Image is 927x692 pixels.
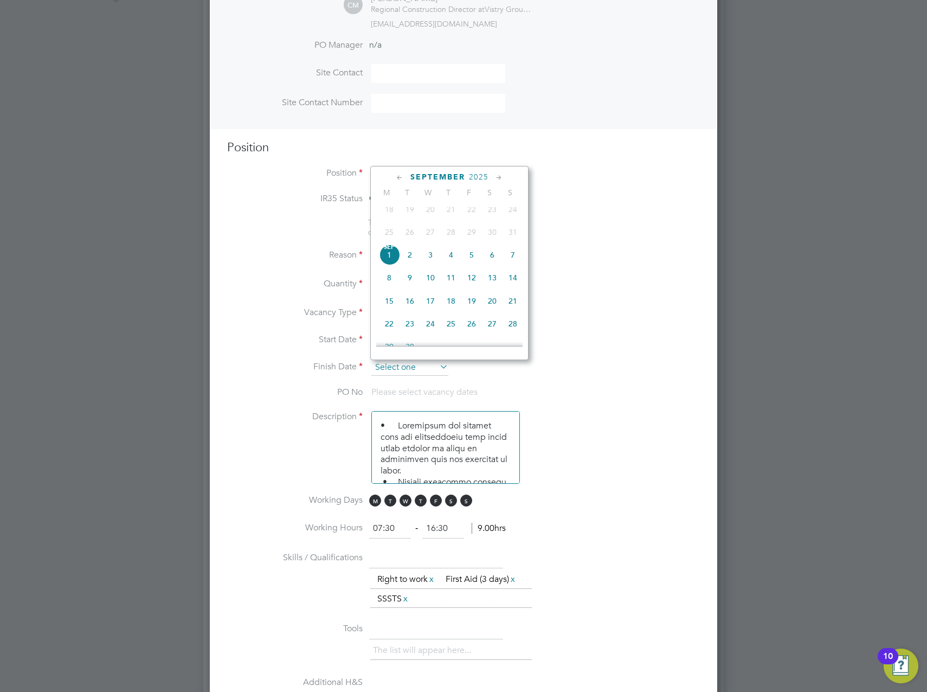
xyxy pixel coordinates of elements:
span: S [479,188,500,197]
span: 8 [379,267,400,288]
label: Description [227,411,363,422]
span: M [369,495,381,507]
span: 19 [461,291,482,311]
span: 17 [420,291,441,311]
label: Quantity [227,278,363,290]
label: Start Date [227,334,363,345]
span: 25 [379,222,400,242]
label: Skills / Qualifications [227,552,363,563]
label: Additional H&S [227,677,363,688]
button: Open Resource Center, 10 new notifications [884,649,918,683]
span: Regional Construction Director at [371,4,485,14]
span: 9 [400,267,420,288]
a: x [428,572,435,586]
span: M [376,188,397,197]
span: F [459,188,479,197]
span: [EMAIL_ADDRESS][DOMAIN_NAME] [371,19,497,29]
span: ‐ [413,523,420,534]
span: 11 [441,267,461,288]
a: x [402,592,409,606]
span: 28 [441,222,461,242]
span: 29 [461,222,482,242]
span: S [460,495,472,507]
span: 21 [441,199,461,220]
input: Select one [371,360,448,376]
span: T [415,495,427,507]
label: Tools [227,623,363,635]
span: n/a [369,40,382,50]
span: 5 [461,245,482,265]
span: 27 [420,222,441,242]
li: First Aid (3 days) [441,572,521,587]
span: 18 [379,199,400,220]
span: W [417,188,438,197]
span: 15 [379,291,400,311]
span: 6 [482,245,503,265]
div: 10 [883,656,893,670]
label: PO No [227,387,363,398]
label: Site Contact [227,67,363,79]
label: Vacancy Type [227,307,363,318]
span: 20 [420,199,441,220]
span: 2025 [469,172,488,182]
h3: Position [227,140,700,156]
span: 27 [482,313,503,334]
span: 28 [503,313,523,334]
span: September [410,172,465,182]
span: 26 [461,313,482,334]
label: PO Manager [227,40,363,51]
span: 29 [379,336,400,357]
span: 23 [482,199,503,220]
a: x [509,572,517,586]
input: 17:00 [422,519,464,539]
span: 2 [400,245,420,265]
span: 21 [503,291,523,311]
label: Position [227,168,363,179]
span: 30 [400,336,420,357]
li: The list will appear here... [373,643,475,658]
li: Right to work [373,572,440,587]
span: 30 [482,222,503,242]
label: IR35 Status [227,193,363,204]
span: 19 [400,199,420,220]
span: Sep [379,245,400,250]
span: 16 [400,291,420,311]
span: 24 [503,199,523,220]
span: 23 [400,313,420,334]
span: 22 [461,199,482,220]
span: 25 [441,313,461,334]
span: 18 [441,291,461,311]
span: Outside IR35 [369,193,420,203]
div: Vistry Group Plc [371,4,533,14]
span: 13 [482,267,503,288]
label: Reason [227,249,363,261]
span: S [445,495,457,507]
label: Finish Date [227,361,363,373]
span: 1 [379,245,400,265]
label: Site Contact Number [227,97,363,108]
span: 14 [503,267,523,288]
span: F [430,495,442,507]
span: T [438,188,459,197]
span: 20 [482,291,503,311]
span: 10 [420,267,441,288]
span: 31 [503,222,523,242]
span: T [384,495,396,507]
span: 7 [503,245,523,265]
span: S [500,188,520,197]
span: W [400,495,411,507]
input: 08:00 [369,519,411,539]
span: 22 [379,313,400,334]
span: 12 [461,267,482,288]
span: The status determination for this position can be updated after creating the vacancy [368,217,514,237]
span: Please select vacancy dates [371,387,478,398]
span: 3 [420,245,441,265]
li: SSSTS [373,592,414,606]
span: T [397,188,417,197]
span: 24 [420,313,441,334]
span: 26 [400,222,420,242]
label: Working Hours [227,522,363,534]
span: 9.00hrs [472,523,506,534]
span: 4 [441,245,461,265]
label: Working Days [227,495,363,506]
